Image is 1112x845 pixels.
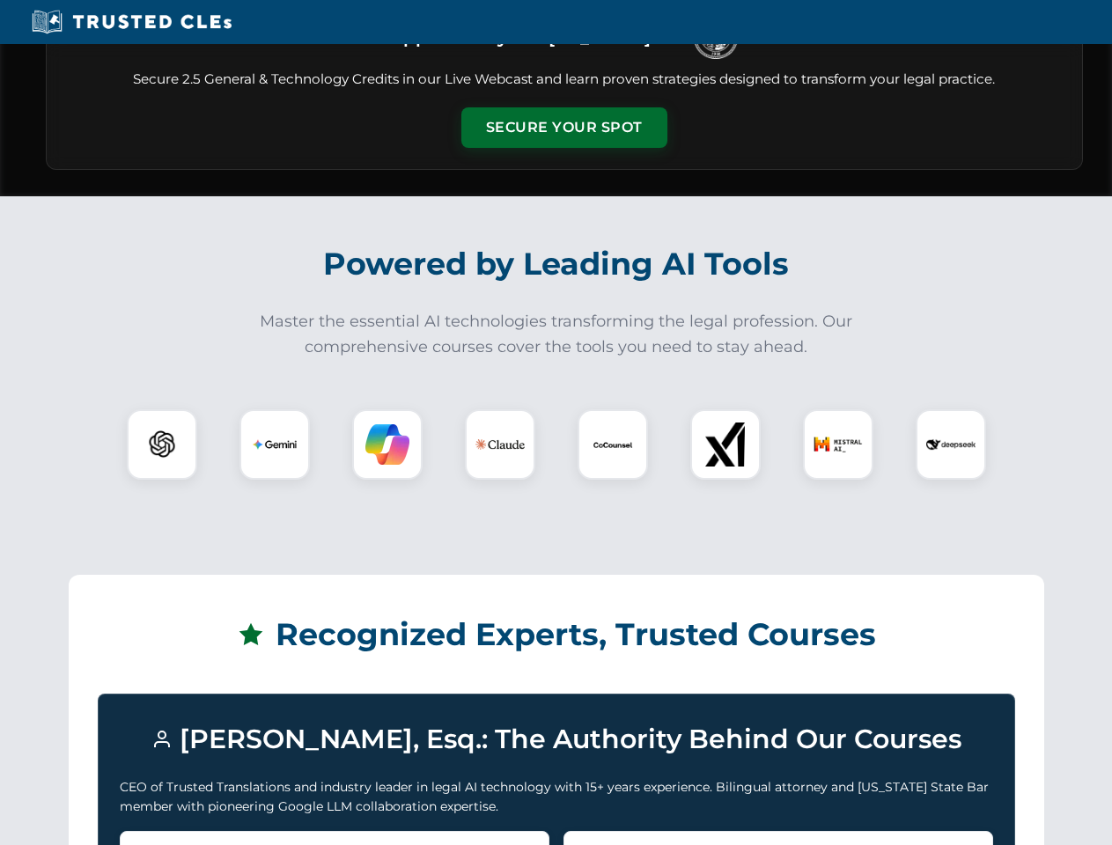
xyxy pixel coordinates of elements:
[98,604,1015,665] h2: Recognized Experts, Trusted Courses
[352,409,423,480] div: Copilot
[239,409,310,480] div: Gemini
[253,422,297,467] img: Gemini Logo
[703,422,747,467] img: xAI Logo
[127,409,197,480] div: ChatGPT
[803,409,873,480] div: Mistral AI
[465,409,535,480] div: Claude
[120,716,993,763] h3: [PERSON_NAME], Esq.: The Authority Behind Our Courses
[69,233,1044,295] h2: Powered by Leading AI Tools
[814,420,863,469] img: Mistral AI Logo
[136,419,188,470] img: ChatGPT Logo
[68,70,1061,90] p: Secure 2.5 General & Technology Credits in our Live Webcast and learn proven strategies designed ...
[578,409,648,480] div: CoCounsel
[591,422,635,467] img: CoCounsel Logo
[365,422,409,467] img: Copilot Logo
[248,309,865,360] p: Master the essential AI technologies transforming the legal profession. Our comprehensive courses...
[916,409,986,480] div: DeepSeek
[120,777,993,817] p: CEO of Trusted Translations and industry leader in legal AI technology with 15+ years experience....
[690,409,761,480] div: xAI
[461,107,667,148] button: Secure Your Spot
[475,420,525,469] img: Claude Logo
[26,9,237,35] img: Trusted CLEs
[926,420,976,469] img: DeepSeek Logo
